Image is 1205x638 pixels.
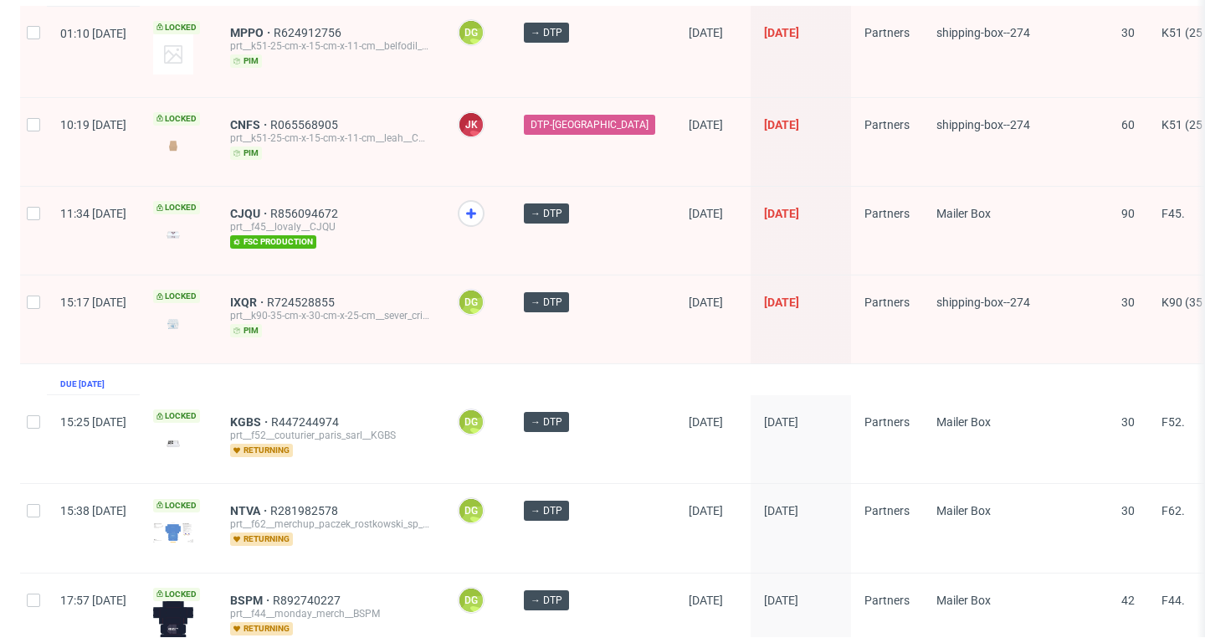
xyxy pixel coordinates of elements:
[230,207,270,220] a: CJQU
[153,201,200,214] span: Locked
[689,118,723,131] span: [DATE]
[230,118,270,131] a: CNFS
[230,533,293,546] span: returning
[60,415,126,429] span: 15:25 [DATE]
[531,25,562,40] span: → DTP
[936,504,991,517] span: Mailer Box
[1121,26,1135,39] span: 30
[230,415,271,429] a: KGBS
[1121,504,1135,517] span: 30
[153,588,200,601] span: Locked
[270,504,341,517] a: R281982578
[230,296,267,309] a: IXQR
[153,21,200,34] span: Locked
[153,499,200,512] span: Locked
[1161,504,1185,517] span: F62.
[153,134,193,157] img: version_two_editor_design.png
[689,26,723,39] span: [DATE]
[459,499,483,522] figcaption: DG
[153,112,200,126] span: Locked
[764,296,799,309] span: [DATE]
[230,622,293,635] span: returning
[459,113,483,136] figcaption: JK
[230,517,431,531] div: prt__f62__merchup_paczek_rostkowski_sp_k__NTVA
[1121,415,1135,429] span: 30
[230,54,262,68] span: pim
[271,415,342,429] span: R447244974
[864,504,910,517] span: Partners
[230,131,431,145] div: prt__k51-25-cm-x-15-cm-x-11-cm__leah__CNFS
[1121,207,1135,220] span: 90
[936,594,991,607] span: Mailer Box
[864,118,910,131] span: Partners
[1121,296,1135,309] span: 30
[153,409,200,423] span: Locked
[531,295,562,310] span: → DTP
[230,147,262,160] span: pim
[459,410,483,434] figcaption: DG
[1161,594,1185,607] span: F44.
[273,594,344,607] a: R892740227
[531,503,562,518] span: → DTP
[689,207,723,220] span: [DATE]
[764,118,799,131] span: [DATE]
[764,594,798,607] span: [DATE]
[764,415,798,429] span: [DATE]
[531,117,649,132] span: DTP-[GEOGRAPHIC_DATA]
[689,504,723,517] span: [DATE]
[230,235,316,249] span: fsc production
[936,415,991,429] span: Mailer Box
[531,414,562,430] span: → DTP
[689,296,723,309] span: [DATE]
[1121,594,1135,607] span: 42
[864,415,910,429] span: Partners
[153,522,193,543] img: version_two_editor_design.png
[153,290,200,303] span: Locked
[230,504,270,517] a: NTVA
[274,26,345,39] span: R624912756
[764,207,799,220] span: [DATE]
[153,312,193,335] img: version_two_editor_design
[764,26,799,39] span: [DATE]
[60,296,126,309] span: 15:17 [DATE]
[459,21,483,44] figcaption: DG
[230,444,293,457] span: returning
[459,589,483,612] figcaption: DG
[936,296,1030,309] span: shipping-box--274
[936,26,1030,39] span: shipping-box--274
[230,324,262,337] span: pim
[230,220,431,234] div: prt__f45__lovaly__CJQU
[531,206,562,221] span: → DTP
[270,207,341,220] a: R856094672
[230,594,273,607] a: BSPM
[267,296,338,309] a: R724528855
[230,39,431,53] div: prt__k51-25-cm-x-15-cm-x-11-cm__belfodil__MPPO
[153,224,193,246] img: version_two_editor_design
[531,593,562,608] span: → DTP
[230,26,274,39] a: MPPO
[459,291,483,314] figcaption: DG
[936,207,991,220] span: Mailer Box
[60,378,105,391] div: Due [DATE]
[270,118,341,131] a: R065568905
[230,429,431,442] div: prt__f52__couturier_paris_sarl__KGBS
[1121,118,1135,131] span: 60
[936,118,1030,131] span: shipping-box--274
[60,207,126,220] span: 11:34 [DATE]
[864,26,910,39] span: Partners
[689,594,723,607] span: [DATE]
[230,309,431,322] div: prt__k90-35-cm-x-30-cm-x-25-cm__sever_cristian__IXQR
[60,594,126,607] span: 17:57 [DATE]
[60,504,126,517] span: 15:38 [DATE]
[864,296,910,309] span: Partners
